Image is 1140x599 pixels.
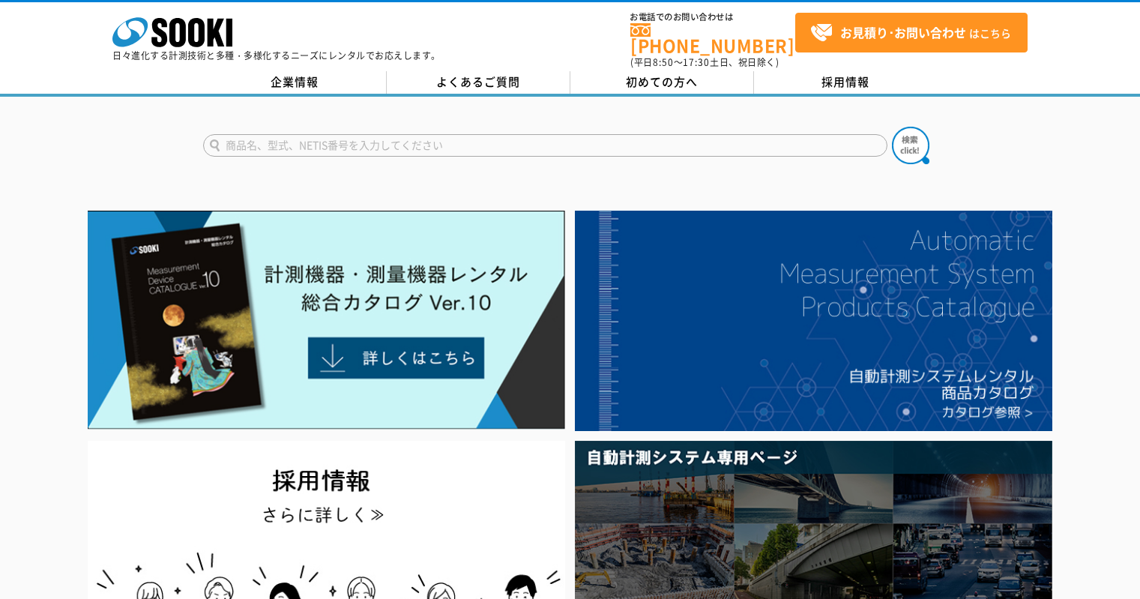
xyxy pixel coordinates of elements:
p: 日々進化する計測技術と多種・多様化するニーズにレンタルでお応えします。 [112,51,441,60]
a: よくあるご質問 [387,71,570,94]
img: btn_search.png [892,127,929,164]
a: 採用情報 [754,71,938,94]
img: 自動計測システムカタログ [575,211,1052,431]
span: はこちら [810,22,1011,44]
span: お電話でのお問い合わせは [630,13,795,22]
a: 企業情報 [203,71,387,94]
a: [PHONE_NUMBER] [630,23,795,54]
span: 17:30 [683,55,710,69]
span: (平日 ～ 土日、祝日除く) [630,55,779,69]
span: 初めての方へ [626,73,698,90]
img: Catalog Ver10 [88,211,565,430]
a: 初めての方へ [570,71,754,94]
strong: お見積り･お問い合わせ [840,23,966,41]
a: お見積り･お問い合わせはこちら [795,13,1028,52]
input: 商品名、型式、NETIS番号を入力してください [203,134,887,157]
span: 8:50 [653,55,674,69]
